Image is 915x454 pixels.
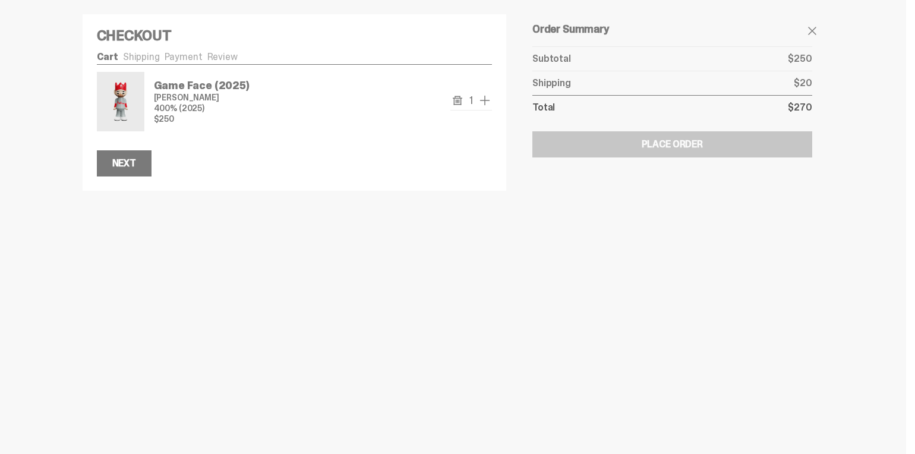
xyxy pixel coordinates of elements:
p: [PERSON_NAME] [154,93,250,102]
button: Next [97,150,152,176]
p: 400% (2025) [154,104,250,112]
h5: Order Summary [532,24,812,34]
button: Place Order [532,131,812,157]
div: Next [112,159,136,168]
p: $20 [794,78,812,88]
a: Shipping [123,51,160,63]
p: $250 [788,54,812,64]
p: Total [532,103,555,112]
h4: Checkout [97,29,493,43]
a: Cart [97,51,118,63]
p: $270 [788,103,812,112]
p: Game Face (2025) [154,80,250,91]
button: add one [478,93,492,108]
p: $250 [154,115,250,123]
p: Subtotal [532,54,571,64]
span: 1 [465,95,478,106]
img: Game Face (2025) [99,74,142,129]
div: Place Order [642,140,703,149]
button: remove [450,93,465,108]
p: Shipping [532,78,571,88]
